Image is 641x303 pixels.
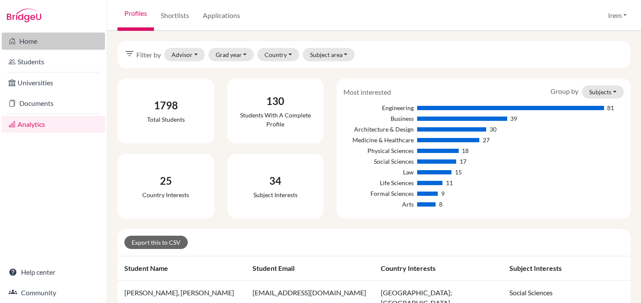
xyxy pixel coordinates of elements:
a: Students [2,53,105,70]
div: Physical Sciences [343,146,413,155]
div: 11 [446,178,453,187]
a: Home [2,33,105,50]
div: 81 [608,103,614,112]
div: Medicine & Healthcare [343,135,413,144]
i: filter_list [124,48,135,59]
a: Help center [2,264,105,281]
th: Student email [246,256,374,281]
div: Total students [147,115,185,124]
div: Formal Sciences [343,189,413,198]
div: Business [343,114,413,123]
div: 9 [441,189,445,198]
a: Export this to CSV [124,236,188,249]
div: Students with a complete profile [234,111,317,129]
div: Architecture & Design [343,125,413,134]
div: 34 [253,173,298,189]
div: Social Sciences [343,157,413,166]
a: Analytics [2,116,105,133]
div: Law [343,168,413,177]
div: 25 [142,173,189,189]
div: 15 [455,168,462,177]
div: 1798 [147,98,185,113]
th: Subject interests [503,256,631,281]
div: Life Sciences [343,178,413,187]
a: Documents [2,95,105,112]
div: Most interested [337,87,397,97]
img: Bridge-U [7,9,41,22]
th: Country interests [374,256,503,281]
button: Grad year [208,48,254,61]
div: 39 [511,114,518,123]
button: Advisor [164,48,205,61]
div: 8 [439,200,442,209]
button: Subjects [582,85,624,99]
div: 30 [490,125,497,134]
button: Country [257,48,299,61]
div: 18 [462,146,469,155]
div: Engineering [343,103,413,112]
a: Community [2,284,105,301]
button: Subject area [303,48,355,61]
div: Subject interests [253,190,298,199]
th: Student name [117,256,246,281]
div: 27 [483,135,490,144]
div: Arts [343,200,413,209]
button: Irem [604,7,631,24]
span: Filter by [136,50,161,60]
div: Group by [544,85,630,99]
a: Universities [2,74,105,91]
div: 17 [460,157,466,166]
div: Country interests [142,190,189,199]
div: 130 [234,93,317,109]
